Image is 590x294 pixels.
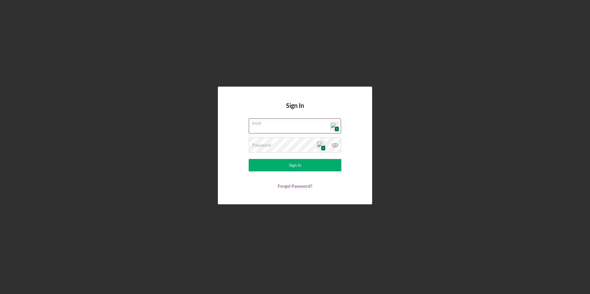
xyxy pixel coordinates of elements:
[289,159,301,171] div: Sign In
[286,102,304,118] h4: Sign In
[278,183,312,189] a: Forgot Password?
[321,145,326,151] span: 1
[249,159,341,171] button: Sign In
[334,126,339,132] span: 1
[252,119,341,125] label: Email
[252,143,271,148] label: Password
[330,122,338,130] img: npw-badge-icon.svg
[317,141,324,149] img: npw-badge-icon.svg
